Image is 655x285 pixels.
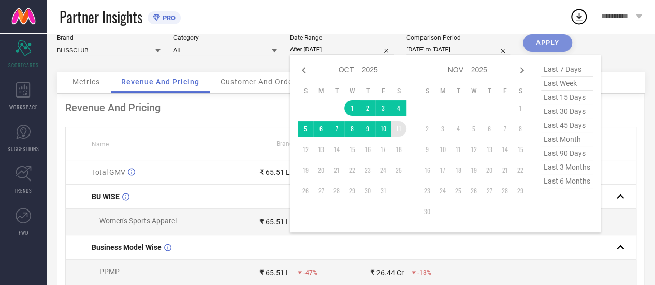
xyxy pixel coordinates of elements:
[298,162,313,178] td: Sun Oct 19 2025
[8,145,39,153] span: SUGGESTIONS
[313,183,329,199] td: Mon Oct 27 2025
[466,183,482,199] td: Wed Nov 26 2025
[360,142,375,157] td: Thu Oct 16 2025
[375,87,391,95] th: Friday
[298,87,313,95] th: Sunday
[497,183,513,199] td: Fri Nov 28 2025
[450,142,466,157] td: Tue Nov 11 2025
[259,268,290,277] div: ₹ 65.51 L
[14,187,32,194] span: TRENDS
[419,183,435,199] td: Sun Nov 23 2025
[375,100,391,116] td: Fri Oct 03 2025
[541,104,593,118] span: last 30 days
[313,121,329,137] td: Mon Oct 06 2025
[19,229,28,236] span: FWD
[121,78,199,86] span: Revenue And Pricing
[375,162,391,178] td: Fri Oct 24 2025
[391,162,406,178] td: Sat Oct 25 2025
[482,142,497,157] td: Thu Nov 13 2025
[60,6,142,27] span: Partner Insights
[344,121,360,137] td: Wed Oct 08 2025
[466,87,482,95] th: Wednesday
[541,91,593,104] span: last 15 days
[482,87,497,95] th: Thursday
[541,132,593,146] span: last month
[482,121,497,137] td: Thu Nov 06 2025
[344,162,360,178] td: Wed Oct 22 2025
[221,78,300,86] span: Customer And Orders
[173,34,277,41] div: Category
[259,168,290,176] div: ₹ 65.51 L
[497,87,513,95] th: Friday
[435,87,450,95] th: Monday
[329,162,344,178] td: Tue Oct 21 2025
[298,121,313,137] td: Sun Oct 05 2025
[419,162,435,178] td: Sun Nov 16 2025
[450,183,466,199] td: Tue Nov 25 2025
[406,44,510,55] input: Select comparison period
[298,142,313,157] td: Sun Oct 12 2025
[313,142,329,157] td: Mon Oct 13 2025
[303,269,317,276] span: -47%
[360,87,375,95] th: Thursday
[570,7,588,26] div: Open download list
[450,87,466,95] th: Tuesday
[513,87,528,95] th: Saturday
[450,162,466,178] td: Tue Nov 18 2025
[375,183,391,199] td: Fri Oct 31 2025
[329,121,344,137] td: Tue Oct 07 2025
[298,183,313,199] td: Sun Oct 26 2025
[513,100,528,116] td: Sat Nov 01 2025
[290,34,394,41] div: Date Range
[370,268,404,277] div: ₹ 26.44 Cr
[72,78,100,86] span: Metrics
[391,121,406,137] td: Sat Oct 11 2025
[541,77,593,91] span: last week
[329,142,344,157] td: Tue Oct 14 2025
[466,121,482,137] td: Wed Nov 05 2025
[513,183,528,199] td: Sat Nov 29 2025
[513,142,528,157] td: Sat Nov 15 2025
[259,218,290,226] div: ₹ 65.51 L
[497,162,513,178] td: Fri Nov 21 2025
[344,87,360,95] th: Wednesday
[466,162,482,178] td: Wed Nov 19 2025
[99,217,177,225] span: Women's Sports Apparel
[313,162,329,178] td: Mon Oct 20 2025
[516,64,528,77] div: Next month
[435,142,450,157] td: Mon Nov 10 2025
[391,100,406,116] td: Sat Oct 04 2025
[419,87,435,95] th: Sunday
[92,243,162,251] span: Business Model Wise
[435,121,450,137] td: Mon Nov 03 2025
[344,183,360,199] td: Wed Oct 29 2025
[360,162,375,178] td: Thu Oct 23 2025
[360,100,375,116] td: Thu Oct 02 2025
[57,34,161,41] div: Brand
[482,162,497,178] td: Thu Nov 20 2025
[417,269,431,276] span: -13%
[375,142,391,157] td: Fri Oct 17 2025
[435,183,450,199] td: Mon Nov 24 2025
[298,64,310,77] div: Previous month
[541,63,593,77] span: last 7 days
[313,87,329,95] th: Monday
[419,142,435,157] td: Sun Nov 09 2025
[541,174,593,188] span: last 6 months
[419,121,435,137] td: Sun Nov 02 2025
[329,87,344,95] th: Tuesday
[9,103,38,111] span: WORKSPACE
[344,100,360,116] td: Wed Oct 01 2025
[92,141,109,148] span: Name
[466,142,482,157] td: Wed Nov 12 2025
[541,146,593,160] span: last 90 days
[290,44,394,55] input: Select date range
[450,121,466,137] td: Tue Nov 04 2025
[360,121,375,137] td: Thu Oct 09 2025
[375,121,391,137] td: Fri Oct 10 2025
[541,118,593,132] span: last 45 days
[497,121,513,137] td: Fri Nov 07 2025
[391,142,406,157] td: Sat Oct 18 2025
[360,183,375,199] td: Thu Oct 30 2025
[541,160,593,174] span: last 3 months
